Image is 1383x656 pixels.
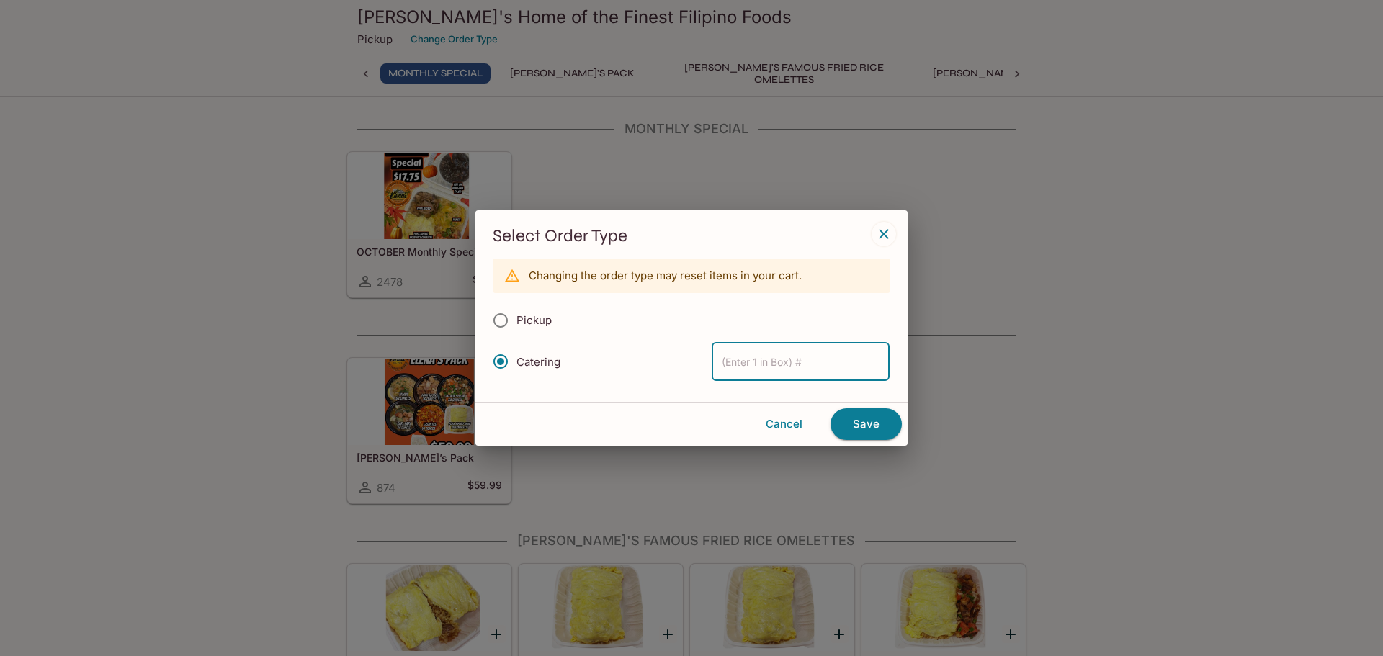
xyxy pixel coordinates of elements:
span: Pickup [516,313,552,327]
h3: Select Order Type [493,225,890,247]
span: Catering [516,355,560,369]
input: (Enter 1 in Box) # [712,343,890,381]
button: Save [831,408,902,440]
button: Cancel [743,409,825,439]
p: Changing the order type may reset items in your cart. [529,269,802,282]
